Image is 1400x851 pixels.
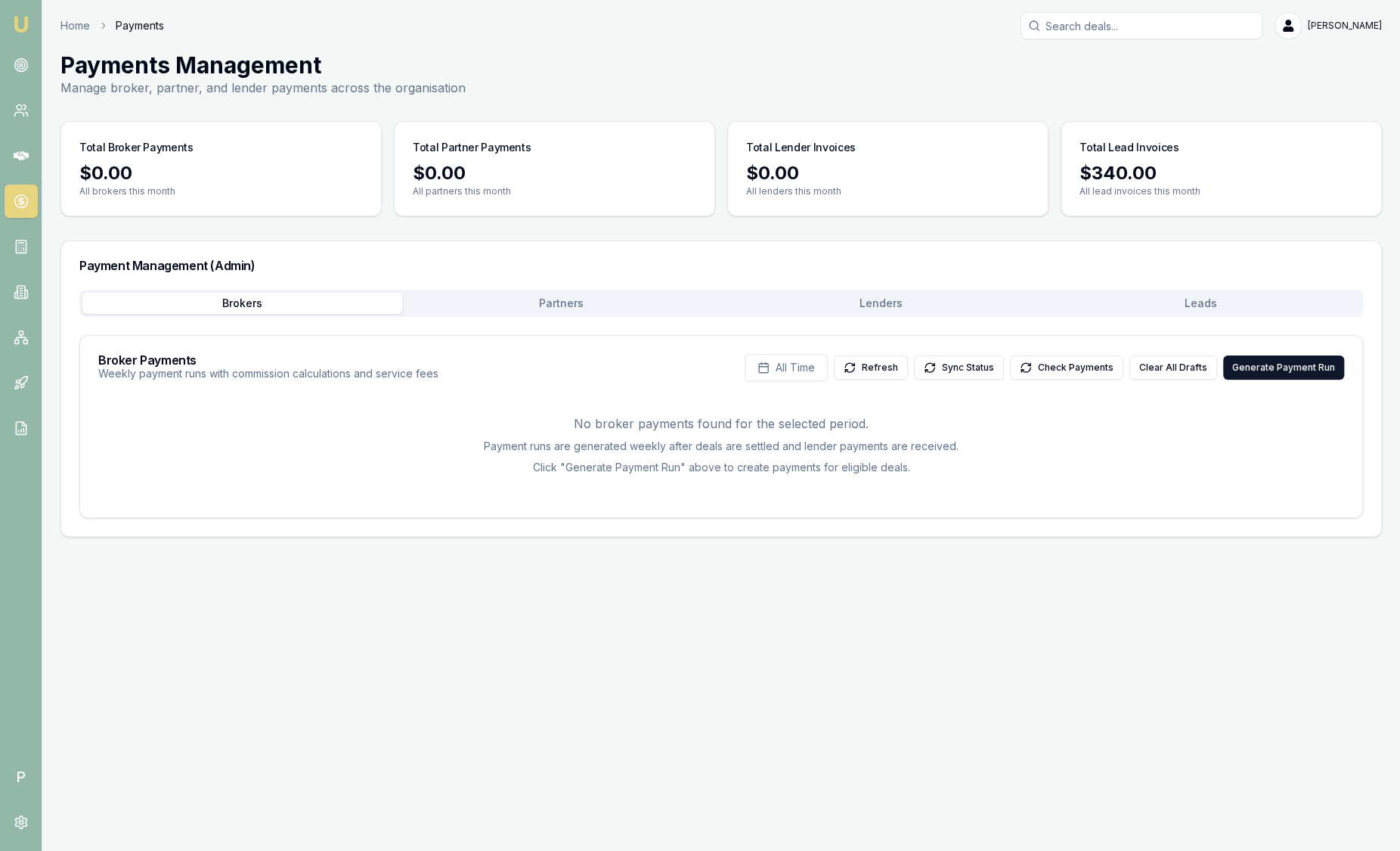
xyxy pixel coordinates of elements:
button: Partners [402,293,722,314]
p: Payment runs are generated weekly after deals are settled and lender payments are received. [98,439,1344,454]
button: Brokers [82,293,402,314]
p: No broker payments found for the selected period. [98,415,1344,433]
button: Clear All Drafts [1129,356,1217,380]
div: $0.00 [746,161,1030,185]
button: Leads [1041,293,1361,314]
nav: breadcrumb [60,18,164,33]
div: $0.00 [79,161,363,185]
p: All lead invoices this month [1079,185,1363,197]
p: Weekly payment runs with commission calculations and service fees [98,366,438,381]
p: All lenders this month [746,185,1030,197]
h3: Broker Payments [98,354,438,366]
h3: Total Lender Invoices [746,140,856,155]
h3: Total Partner Payments [413,140,531,155]
button: Lenders [721,293,1041,314]
button: Generate Payment Run [1223,356,1344,380]
input: Search deals [1021,12,1262,39]
div: $340.00 [1079,161,1363,185]
button: Sync Status [914,356,1004,380]
p: All partners this month [413,185,696,197]
img: emu-icon-u.png [12,15,30,33]
span: Payments [116,18,164,33]
div: $0.00 [413,161,696,185]
button: Check Payments [1010,356,1123,380]
span: All Time [776,360,815,375]
p: Click "Generate Payment Run" above to create payments for eligible deals. [98,460,1344,475]
h3: Payment Management (Admin) [79,259,1363,272]
span: [PERSON_NAME] [1308,20,1382,32]
span: P [5,760,38,794]
button: All Time [745,354,828,381]
h1: Payments Management [60,51,466,79]
h3: Total Lead Invoices [1079,140,1179,155]
h3: Total Broker Payments [79,140,194,155]
p: All brokers this month [79,185,363,197]
p: Manage broker, partner, and lender payments across the organisation [60,79,466,97]
a: Home [60,18,90,33]
button: Refresh [834,356,908,380]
